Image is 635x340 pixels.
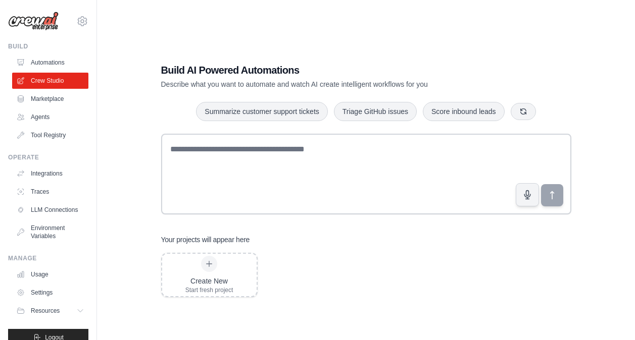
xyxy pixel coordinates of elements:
[12,109,88,125] a: Agents
[12,73,88,89] a: Crew Studio
[423,102,505,121] button: Score inbound leads
[161,79,501,89] p: Describe what you want to automate and watch AI create intelligent workflows for you
[8,12,59,31] img: Logo
[185,286,233,294] div: Start fresh project
[12,220,88,244] a: Environment Variables
[12,202,88,218] a: LLM Connections
[12,303,88,319] button: Resources
[31,307,60,315] span: Resources
[161,235,250,245] h3: Your projects will appear here
[12,266,88,282] a: Usage
[516,183,539,206] button: Click to speak your automation idea
[12,127,88,143] a: Tool Registry
[12,54,88,71] a: Automations
[511,103,536,120] button: Get new suggestions
[161,63,501,77] h1: Build AI Powered Automations
[8,153,88,161] div: Operate
[334,102,417,121] button: Triage GitHub issues
[185,276,233,286] div: Create New
[8,42,88,50] div: Build
[12,285,88,301] a: Settings
[196,102,327,121] button: Summarize customer support tickets
[12,165,88,182] a: Integrations
[8,254,88,262] div: Manage
[12,184,88,200] a: Traces
[12,91,88,107] a: Marketplace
